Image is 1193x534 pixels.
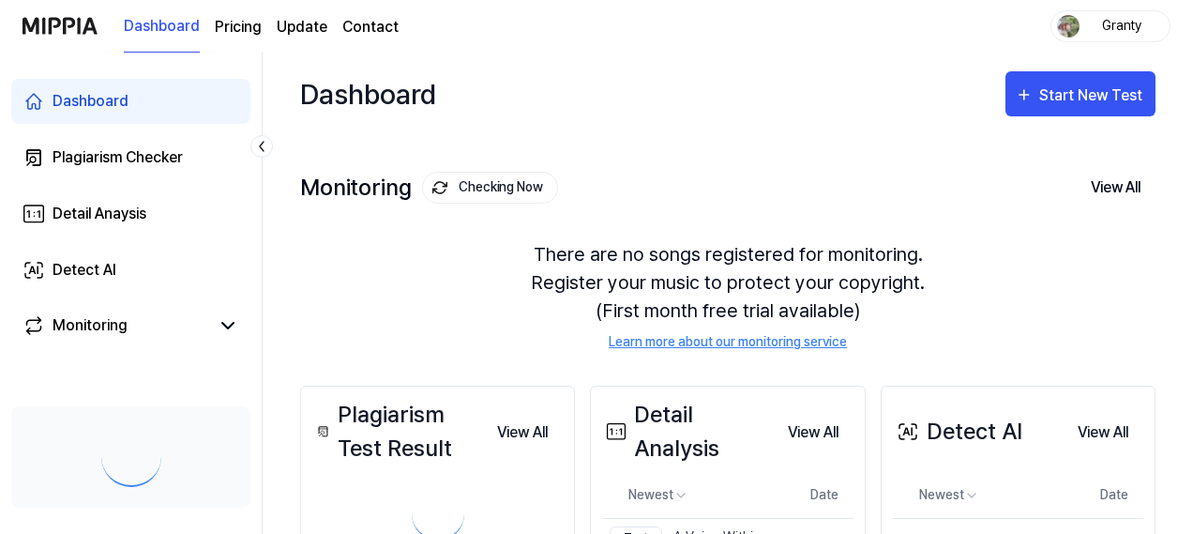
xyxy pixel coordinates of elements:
button: Checking Now [422,172,558,204]
div: There are no songs registered for monitoring. Register your music to protect your copyright. (Fir... [300,218,1155,374]
img: profile [1057,15,1080,38]
a: Dashboard [124,1,200,53]
a: Learn more about our monitoring service [609,332,847,352]
a: Monitoring [23,314,209,337]
div: Start New Test [1039,84,1146,108]
a: View All [482,413,563,451]
img: monitoring Icon [432,180,447,195]
a: View All [773,413,853,451]
div: Plagiarism Test Result [312,398,482,465]
button: View All [1076,168,1155,207]
button: profileGranty [1050,10,1170,42]
a: View All [1063,413,1143,451]
button: Start New Test [1005,71,1155,116]
button: View All [773,414,853,451]
button: View All [1063,414,1143,451]
div: Detect AI [53,259,116,282]
div: Monitoring [300,172,558,204]
div: Dashboard [300,71,436,116]
a: Plagiarism Checker [11,135,250,180]
a: Pricing [215,16,262,38]
div: Dashboard [53,90,128,113]
a: Dashboard [11,79,250,124]
div: Monitoring [53,314,128,337]
a: Update [277,16,327,38]
a: Detail Anaysis [11,191,250,236]
a: Detect AI [11,248,250,293]
div: Plagiarism Checker [53,146,183,169]
div: Detail Anaysis [53,203,146,225]
div: Detect AI [893,415,1022,449]
div: Detail Analysis [602,398,772,465]
a: Contact [342,16,399,38]
th: Date [781,473,853,518]
button: View All [482,414,563,451]
div: Granty [1085,15,1158,36]
th: Date [1034,473,1143,518]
